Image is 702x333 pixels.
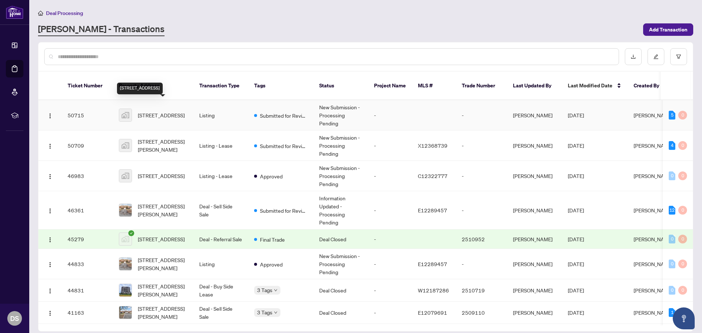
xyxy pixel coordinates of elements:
[260,142,307,150] span: Submitted for Review
[44,109,56,121] button: Logo
[193,100,248,130] td: Listing
[44,284,56,296] button: Logo
[678,286,687,295] div: 0
[368,230,412,249] td: -
[568,82,612,90] span: Last Modified Date
[507,100,562,130] td: [PERSON_NAME]
[257,308,272,317] span: 3 Tags
[368,279,412,302] td: -
[625,48,642,65] button: download
[138,304,188,321] span: [STREET_ADDRESS][PERSON_NAME]
[456,161,507,191] td: -
[47,113,53,119] img: Logo
[673,307,695,329] button: Open asap
[62,100,113,130] td: 50715
[507,130,562,161] td: [PERSON_NAME]
[44,204,56,216] button: Logo
[138,202,188,218] span: [STREET_ADDRESS][PERSON_NAME]
[643,23,693,36] button: Add Transaction
[47,208,53,214] img: Logo
[128,230,134,236] span: check-circle
[193,161,248,191] td: Listing - Lease
[368,161,412,191] td: -
[456,72,507,100] th: Trade Number
[456,249,507,279] td: -
[507,191,562,230] td: [PERSON_NAME]
[507,279,562,302] td: [PERSON_NAME]
[669,235,675,243] div: 0
[193,249,248,279] td: Listing
[10,313,19,323] span: DS
[6,5,23,19] img: logo
[368,100,412,130] td: -
[38,23,165,36] a: [PERSON_NAME] - Transactions
[634,287,673,294] span: [PERSON_NAME]
[634,236,673,242] span: [PERSON_NAME]
[456,130,507,161] td: -
[507,302,562,324] td: [PERSON_NAME]
[313,302,368,324] td: Deal Closed
[119,258,132,270] img: thumbnail-img
[193,279,248,302] td: Deal - Buy Side Lease
[119,306,132,319] img: thumbnail-img
[631,54,636,59] span: download
[678,171,687,180] div: 0
[113,72,193,100] th: Property Address
[313,279,368,302] td: Deal Closed
[648,48,664,65] button: edit
[193,230,248,249] td: Deal - Referral Sale
[678,235,687,243] div: 0
[193,191,248,230] td: Deal - Sell Side Sale
[47,310,53,316] img: Logo
[507,161,562,191] td: [PERSON_NAME]
[418,142,448,149] span: X12368739
[313,191,368,230] td: Information Updated - Processing Pending
[138,256,188,272] span: [STREET_ADDRESS][PERSON_NAME]
[669,171,675,180] div: 0
[669,308,675,317] div: 1
[568,236,584,242] span: [DATE]
[138,235,185,243] span: [STREET_ADDRESS]
[138,282,188,298] span: [STREET_ADDRESS][PERSON_NAME]
[46,10,83,16] span: Deal Processing
[634,173,673,179] span: [PERSON_NAME]
[456,302,507,324] td: 2509110
[418,261,447,267] span: E12289457
[274,311,278,314] span: down
[138,172,185,180] span: [STREET_ADDRESS]
[507,230,562,249] td: [PERSON_NAME]
[47,262,53,268] img: Logo
[62,279,113,302] td: 44831
[47,174,53,179] img: Logo
[119,284,132,296] img: thumbnail-img
[678,260,687,268] div: 0
[274,288,278,292] span: down
[260,207,307,215] span: Submitted for Review
[418,207,447,213] span: E12289457
[47,143,53,149] img: Logo
[670,48,687,65] button: filter
[368,302,412,324] td: -
[568,309,584,316] span: [DATE]
[368,130,412,161] td: -
[193,72,248,100] th: Transaction Type
[62,191,113,230] td: 46361
[313,130,368,161] td: New Submission - Processing Pending
[628,72,672,100] th: Created By
[44,233,56,245] button: Logo
[119,109,132,121] img: thumbnail-img
[678,141,687,150] div: 0
[634,309,673,316] span: [PERSON_NAME]
[368,249,412,279] td: -
[456,191,507,230] td: -
[669,111,675,120] div: 5
[456,279,507,302] td: 2510719
[418,173,448,179] span: C12322777
[678,111,687,120] div: 0
[44,140,56,151] button: Logo
[634,142,673,149] span: [PERSON_NAME]
[313,161,368,191] td: New Submission - Processing Pending
[62,302,113,324] td: 41163
[193,130,248,161] td: Listing - Lease
[634,207,673,213] span: [PERSON_NAME]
